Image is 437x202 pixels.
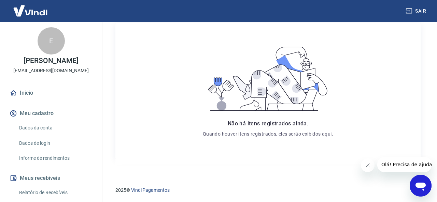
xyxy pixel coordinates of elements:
a: Informe de rendimentos [16,151,94,165]
a: Dados da conta [16,121,94,135]
div: E [38,27,65,55]
img: Vindi [8,0,53,21]
span: Olá! Precisa de ajuda? [4,5,57,10]
a: Relatório de Recebíveis [16,186,94,200]
button: Sair [404,5,429,17]
p: [EMAIL_ADDRESS][DOMAIN_NAME] [13,67,89,74]
a: Dados de login [16,136,94,150]
a: Início [8,86,94,100]
button: Meu cadastro [8,106,94,121]
iframe: Fechar mensagem [361,158,375,172]
a: Vindi Pagamentos [131,187,170,193]
iframe: Botão para abrir a janela de mensagens [410,175,432,197]
span: Não há itens registrados ainda. [228,120,308,127]
p: [PERSON_NAME] [24,57,78,64]
p: 2025 © [115,187,421,194]
iframe: Mensagem da empresa [377,157,432,172]
p: Quando houver itens registrados, eles serão exibidos aqui. [203,130,333,137]
button: Meus recebíveis [8,171,94,186]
